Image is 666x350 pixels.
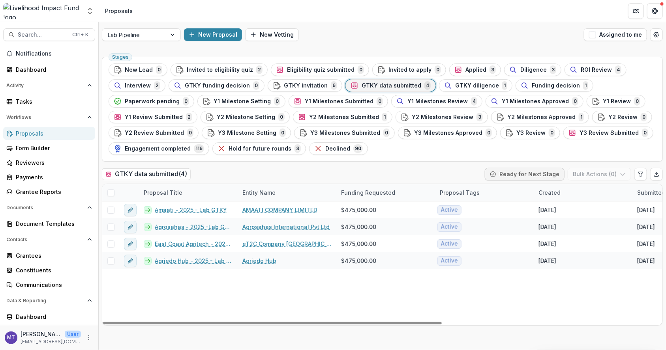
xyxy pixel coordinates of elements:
[238,184,336,201] div: Entity Name
[3,264,95,277] a: Constituents
[439,79,512,92] button: GTKY diligence1
[109,142,209,155] button: Engagement completed116
[345,79,436,92] button: GTKY data submitted4
[139,184,238,201] div: Proposal Title
[477,113,483,121] span: 3
[125,82,151,89] span: Interview
[185,82,250,89] span: GTKY funding decision
[388,67,431,73] span: Invited to apply
[3,79,95,92] button: Open Activity
[538,206,556,214] div: [DATE]
[214,98,271,105] span: Y1 Milestone Setting
[634,168,647,181] button: Edit table settings
[274,97,280,106] span: 0
[84,3,96,19] button: Open entity switcher
[549,128,555,137] span: 0
[242,206,317,214] a: AMAATI COMPANY LIMITED
[628,3,644,19] button: Partners
[435,65,441,74] span: 0
[112,54,129,60] span: Stages
[424,81,431,90] span: 4
[362,82,421,89] span: GTKY data submitted
[125,130,184,136] span: Y2 Review Submitted
[7,335,15,340] div: Muthoni Thuo
[538,240,556,248] div: [DATE]
[242,257,276,265] a: Agriedo Hub
[572,97,578,106] span: 0
[295,144,301,153] span: 3
[155,206,227,214] a: Amaati - 2025 - Lab GTKY
[534,184,632,201] div: Created
[202,127,291,139] button: Y3 Milestone Setting0
[580,130,639,136] span: Y3 Review Submitted
[516,130,546,136] span: Y3 Review
[341,240,376,248] span: $475,000.00
[109,79,165,92] button: Interview2
[3,28,95,41] button: Search...
[500,127,560,139] button: Y3 Review0
[21,338,81,345] p: [EMAIL_ADDRESS][DOMAIN_NAME]
[253,81,259,90] span: 0
[139,188,187,197] div: Proposal Title
[592,111,652,123] button: Y2 Review0
[284,82,328,89] span: GTKY invitation
[587,95,645,108] button: Y1 Review0
[124,221,137,233] button: edit
[16,266,89,274] div: Constituents
[650,28,663,41] button: Open table manager
[242,240,332,248] a: eT2C Company [GEOGRAPHIC_DATA] [eTrash2Cash]
[3,201,95,214] button: Open Documents
[84,333,94,343] button: More
[6,298,84,303] span: Data & Reporting
[186,113,192,121] span: 2
[109,127,199,139] button: Y2 Review Submitted0
[3,95,95,108] a: Tasks
[184,28,242,41] button: New Proposal
[449,63,501,76] button: Applied3
[109,111,197,123] button: Y1 Review Submitted2
[245,28,299,41] button: New Vetting
[18,32,68,38] span: Search...
[341,223,376,231] span: $475,000.00
[124,204,137,216] button: edit
[637,223,655,231] div: [DATE]
[563,127,653,139] button: Y3 Review Submitted0
[16,281,89,289] div: Communications
[584,28,647,41] button: Assigned to me
[391,95,482,108] button: Y1 Milestones Review4
[183,97,189,106] span: 0
[16,220,89,228] div: Document Templates
[325,145,350,152] span: Declined
[187,128,193,137] span: 0
[377,97,383,106] span: 0
[309,142,368,155] button: Declined90
[471,97,477,106] span: 4
[550,65,556,74] span: 3
[341,206,376,214] span: $475,000.00
[650,168,663,181] button: Export table data
[465,67,486,73] span: Applied
[3,127,95,140] a: Proposals
[3,294,95,307] button: Open Data & Reporting
[16,50,92,57] span: Notifications
[238,188,280,197] div: Entity Name
[372,63,446,76] button: Invited to apply0
[109,95,194,108] button: Paperwork pending0
[568,168,631,181] button: Bulk Actions (0)
[109,63,167,76] button: New Lead0
[102,5,136,17] nav: breadcrumb
[3,249,95,262] a: Grantees
[485,168,565,181] button: Ready for Next Stage
[504,63,561,76] button: Diligence3
[502,98,569,105] span: Y1 Milestones Approved
[507,114,576,121] span: Y2 Milestones Approved
[396,111,488,123] button: Y2 Milestones Review3
[608,114,638,121] span: Y2 Review
[637,206,655,214] div: [DATE]
[358,65,364,74] span: 0
[171,63,268,76] button: Invited to eligibility quiz2
[305,98,373,105] span: Y1 Milestones Submitted
[16,173,89,181] div: Payments
[256,65,263,74] span: 2
[16,129,89,138] div: Proposals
